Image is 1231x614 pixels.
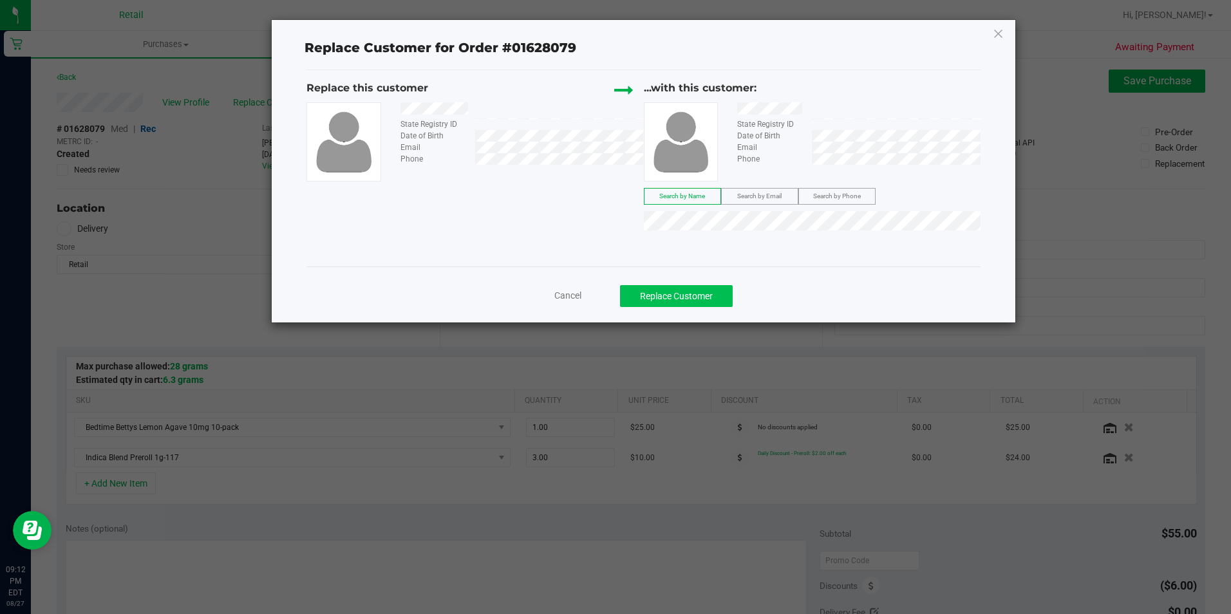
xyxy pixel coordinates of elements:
div: Date of Birth [728,130,812,142]
span: Replace this customer [306,82,428,94]
span: Replace Customer for Order #01628079 [297,37,584,59]
div: Phone [728,153,812,165]
span: Search by Email [737,192,782,200]
iframe: Resource center [13,511,52,550]
img: user-icon.png [647,108,715,175]
span: Search by Phone [813,192,861,200]
div: State Registry ID [391,118,475,130]
button: Replace Customer [620,285,733,307]
div: Email [391,142,475,153]
div: Phone [391,153,475,165]
span: Search by Name [659,192,705,200]
span: Cancel [554,290,581,301]
div: Date of Birth [391,130,475,142]
span: ...with this customer: [644,82,756,94]
div: State Registry ID [728,118,812,130]
img: user-icon.png [310,108,378,175]
div: Email [728,142,812,153]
